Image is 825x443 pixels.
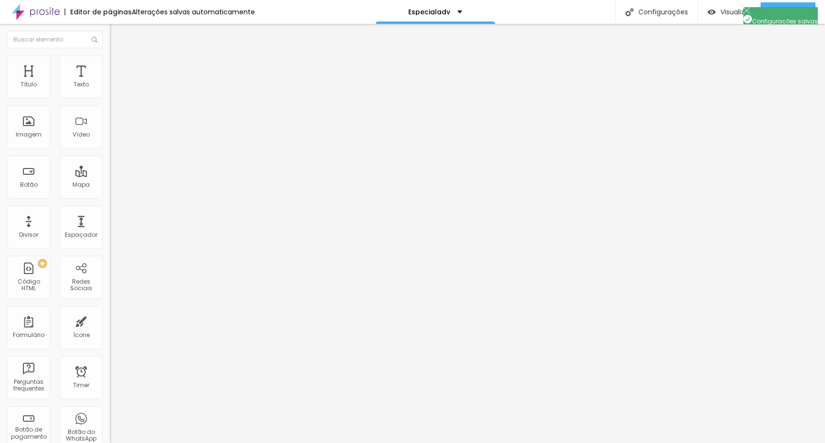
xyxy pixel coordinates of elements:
div: Imagem [16,131,42,138]
div: Espaçador [65,232,97,238]
div: Alterações salvas automaticamente [132,9,255,15]
img: Icone [743,7,750,14]
div: Perguntas frequentes [10,379,47,392]
span: Configurações salvas [743,17,818,25]
div: Código HTML [10,278,47,292]
div: Timer [73,382,89,389]
div: Divisor [19,232,38,238]
img: Icone [743,15,752,23]
div: Botão [20,181,38,188]
div: Editor de páginas [64,9,132,15]
span: Visualizar [720,8,751,16]
div: Título [21,81,37,88]
input: Buscar elemento [7,31,103,48]
div: Botão de pagamento [10,426,47,440]
div: Ícone [73,332,90,338]
p: Especialadv [408,9,450,15]
div: Redes Sociais [62,278,100,292]
img: Icone [92,37,97,42]
img: Icone [625,8,634,16]
button: Visualizar [698,2,761,21]
button: Publicar [761,2,815,21]
div: Vídeo [73,131,90,138]
img: view-1.svg [708,8,716,16]
div: Formulário [13,332,44,338]
div: Mapa [73,181,90,188]
div: Botão do WhatsApp [62,429,100,443]
div: Texto [74,81,89,88]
